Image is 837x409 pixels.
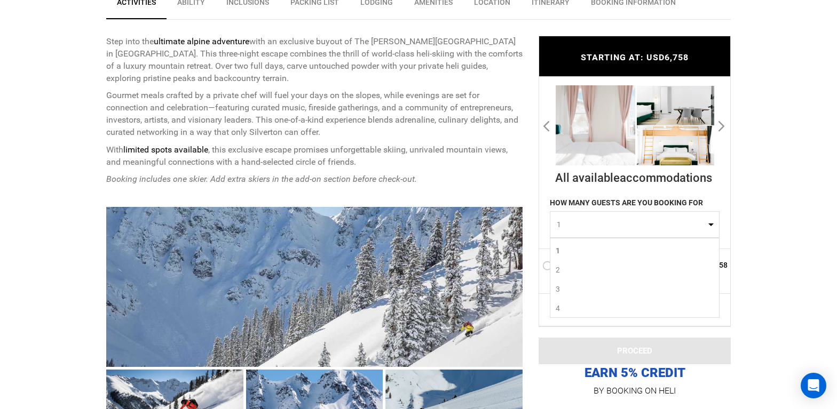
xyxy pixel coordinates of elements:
[106,36,523,84] p: Step into the with an exclusive buyout of The [PERSON_NAME][GEOGRAPHIC_DATA] in [GEOGRAPHIC_DATA]...
[106,174,417,184] em: Booking includes one skier. Add extra skiers in the add-on section before check-out.
[801,373,826,398] div: Open Intercom Messenger
[542,304,728,315] a: View All Slots
[556,284,560,294] span: 3
[556,303,560,314] span: 4
[556,85,635,165] img: 1de13873d75027991796b830b2f6f773.jpeg
[542,116,552,133] button: Previous
[106,90,523,138] p: Gourmet meals crafted by a private chef will fuel your days on the slopes, while evenings are set...
[542,261,613,274] label: [DATE] - [DATE]
[539,383,731,398] p: BY BOOKING ON HELI
[620,171,712,184] span: accommodations
[550,197,703,211] label: HOW MANY GUESTS ARE YOU BOOKING FOR
[550,211,720,238] button: 1
[637,125,715,165] img: 4453e78145fa57a4ba414da96796a5c9.jpeg
[123,145,208,155] strong: limited spots available
[557,219,706,230] span: 1
[556,264,560,275] span: 2
[581,52,689,62] span: STARTING AT: USD6,758
[154,36,249,46] strong: ultimate alpine adventure
[106,144,523,169] p: With , this exclusive escape promises unforgettable skiing, unrivaled mountain views, and meaning...
[539,338,731,364] button: PROCEED
[555,165,714,186] div: All available
[717,116,728,133] button: Next
[637,85,715,125] img: 74311de6bf7a177b43bd33efb781dc79.jpeg
[556,245,560,256] span: 1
